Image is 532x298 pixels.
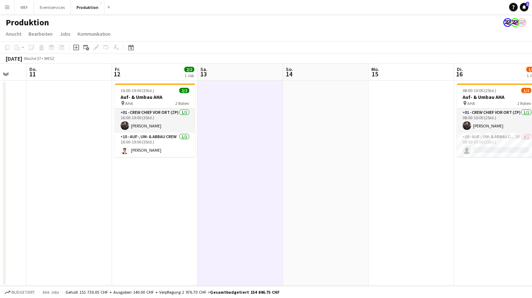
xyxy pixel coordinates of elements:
span: 2/2 [184,67,194,72]
button: Produktion [71,0,104,14]
span: Kommunikation [78,31,111,37]
span: 12 [114,70,120,78]
span: Jobs [60,31,70,37]
a: Bearbeiten [26,29,55,39]
span: 1 [526,2,529,6]
span: So. [286,66,293,72]
div: 1 Job [185,73,194,78]
h1: Produktion [6,17,49,28]
span: 08:00-10:00 (2Std.) [463,88,496,93]
a: Kommunikation [75,29,113,39]
span: AHA [125,101,133,106]
app-card-role: 10 - Auf-, Um- & Abbau Crew1/116:00-19:00 (3Std.)[PERSON_NAME] [115,133,195,157]
app-card-role: 01 - Crew Chief vor Ort (ZP)1/116:00-19:00 (3Std.)[PERSON_NAME] [115,108,195,133]
span: Di. [457,66,463,72]
app-user-avatar: Team Zeitpol [511,18,519,27]
span: Woche 37 [24,56,42,61]
span: Gesamtbudgetiert 154 846.75 CHF [210,289,279,295]
span: 16 [456,70,463,78]
span: Mo. [371,66,379,72]
span: 2 Rollen [517,101,531,106]
button: WEF [15,0,34,14]
div: MESZ [44,56,54,61]
span: Sa. [200,66,208,72]
span: Fr. [115,66,120,72]
span: 15 [370,70,379,78]
span: 2 Rollen [175,101,189,106]
span: Budgetiert [11,290,35,295]
app-job-card: 16:00-19:00 (3Std.)2/2Auf- & Umbau AHA AHA2 Rollen01 - Crew Chief vor Ort (ZP)1/116:00-19:00 (3St... [115,84,195,157]
a: Jobs [57,29,73,39]
app-user-avatar: Team Zeitpol [503,18,512,27]
a: Ansicht [3,29,24,39]
span: 1/2 [521,88,531,93]
span: 16:00-19:00 (3Std.) [121,88,154,93]
span: AHA [467,101,475,106]
span: 2/2 [179,88,189,93]
span: 11 [28,70,37,78]
span: Bearbeiten [29,31,53,37]
span: Do. [29,66,37,72]
span: 14 [285,70,293,78]
span: Ansicht [6,31,21,37]
div: Gehalt 151 730.05 CHF + Ausgaben 140.00 CHF + Verpflegung 2 976.70 CHF = [65,289,279,295]
span: Alle Jobs [42,289,59,295]
button: Eventservices [34,0,71,14]
a: 1 [520,3,528,11]
h3: Auf- & Umbau AHA [115,94,195,100]
span: 13 [199,70,208,78]
app-user-avatar: Team Zeitpol [518,18,526,27]
button: Budgetiert [4,288,36,296]
div: [DATE] [6,55,22,62]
